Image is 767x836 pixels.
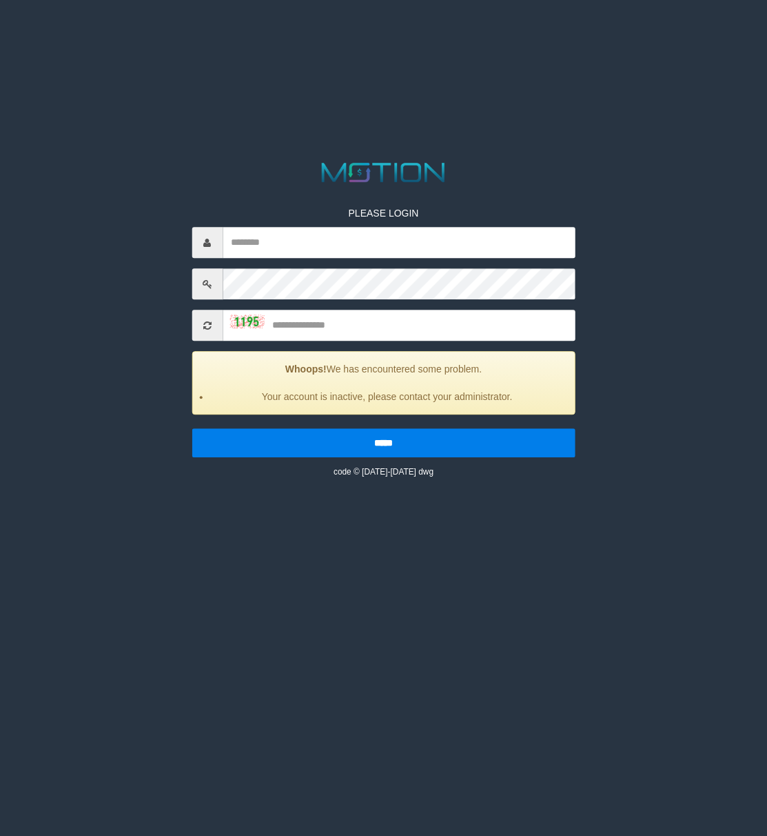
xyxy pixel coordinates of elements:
[285,364,327,375] strong: Whoops!
[192,207,575,221] p: PLEASE LOGIN
[334,468,433,477] small: code © [DATE]-[DATE] dwg
[192,352,575,415] div: We has encountered some problem.
[229,315,264,328] img: captcha
[316,159,451,186] img: MOTION_logo.png
[209,390,564,404] li: Your account is inactive, please contact your administrator.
